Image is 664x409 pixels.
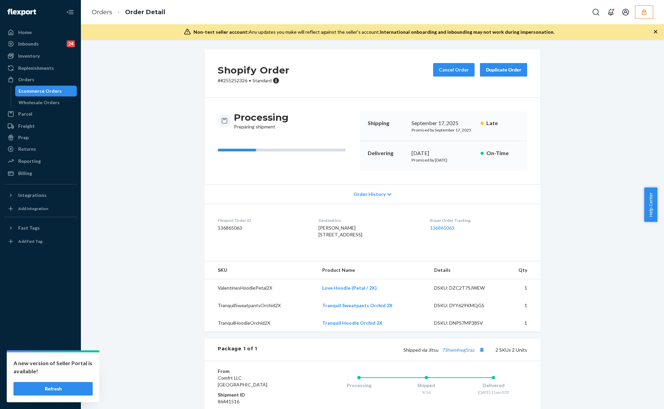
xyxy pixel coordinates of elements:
div: Prep [18,134,29,141]
th: Qty [503,261,541,279]
div: DSKU: DNPS7MP38SV [434,320,497,326]
dt: Shipment ID [218,391,298,398]
a: Orders [92,8,112,16]
td: TranquilHoodieOrchid2X [204,314,317,332]
span: Standard [252,78,272,83]
a: 136865063 [430,225,454,231]
button: Refresh [13,382,93,396]
th: Product Name [317,261,428,279]
div: Package 1 of 1 [218,345,257,354]
h2: Shopify Order [218,63,290,77]
div: Delivered [460,382,527,389]
div: Reporting [18,158,41,165]
dt: Destination [319,217,419,223]
div: September 17, 2025 [412,119,475,127]
div: Billing [18,170,32,177]
span: Order History [354,191,386,198]
dt: Buyer Order Tracking [430,217,527,223]
a: Reporting [4,156,77,167]
iframe: Opens a widget where you can chat to one of our agents [621,389,657,406]
dt: From [218,368,298,375]
div: DSKU: DZC2T7SJWEW [434,285,497,291]
span: International onboarding and inbounding may not work during impersonation. [380,29,554,35]
button: Cancel Order [433,63,475,77]
div: Inbounds [18,40,39,47]
div: Returns [18,146,36,152]
a: Ecommerce Orders [15,86,77,96]
div: Home [18,29,32,36]
p: # #255252326 [218,77,290,84]
button: Talk to Support [4,367,77,378]
span: Comfrt LLC [GEOGRAPHIC_DATA] [218,375,267,387]
img: Flexport logo [7,9,36,16]
button: Close Navigation [63,5,77,19]
div: Processing [325,382,393,389]
dt: Flexport Order ID [218,217,308,223]
div: 9/16 [393,389,460,395]
td: 1 [503,314,541,332]
td: 1 [503,297,541,314]
div: [DATE] [412,149,475,157]
div: Preparing shipment [234,111,289,130]
p: A new version of Seller Portal is available! [13,359,93,375]
a: Replenishments [4,63,77,74]
td: TranquilSweatpantsOrchid2X [204,297,317,314]
p: Promised by September 17, 2025 [412,127,475,133]
button: Give Feedback [4,390,77,401]
span: • [249,78,251,83]
div: 2 SKUs 2 Units [257,345,527,354]
button: Duplicate Order [480,63,527,77]
a: Add Fast Tag [4,236,77,247]
a: Returns [4,144,77,154]
td: 1 [503,279,541,297]
button: Open account menu [619,5,632,19]
button: Fast Tags [4,223,77,233]
th: SKU [204,261,317,279]
a: Tranquil Hoodie Orchid 2X [322,320,383,326]
a: Home [4,27,77,38]
a: Orders [4,74,77,85]
a: Order Detail [125,8,165,16]
p: Late [486,119,519,127]
div: Inventory [18,53,40,59]
div: [DATE] 11am EDT [460,389,527,395]
p: Promised by [DATE] [412,157,475,163]
dd: 86441516 [218,398,298,405]
a: Wholesale Orders [15,97,77,108]
div: Shipped [393,382,460,389]
span: Non-test seller account: [193,29,249,35]
h3: Processing [234,111,289,123]
div: Parcel [18,111,32,117]
a: Freight [4,121,77,132]
td: ValentinesHoodiePetal2X [204,279,317,297]
div: Wholesale Orders [19,99,60,106]
div: Any updates you make will reflect against the seller's account. [193,29,554,35]
a: 73hwmheg5raz [442,347,475,353]
a: Settings [4,356,77,367]
div: Ecommerce Orders [19,88,62,94]
div: Add Integration [18,206,48,211]
a: Love Hoodie (Petal / 2X) [322,285,377,291]
button: Open notifications [604,5,617,19]
div: 24 [67,40,75,47]
button: Integrations [4,190,77,201]
div: Fast Tags [18,225,40,231]
ol: breadcrumbs [86,2,171,22]
div: DSKU: DYY629KMQGS [434,302,497,309]
p: On-Time [486,149,519,157]
div: Orders [18,76,34,83]
p: Delivering [368,149,406,157]
p: Shipping [368,119,406,127]
a: Help Center [4,379,77,389]
div: Duplicate Order [486,66,521,73]
button: Copy tracking number [477,345,486,354]
th: Details [429,261,503,279]
div: Add Fast Tag [18,238,42,244]
div: Integrations [18,192,47,199]
button: Help Center [644,187,657,222]
span: [PERSON_NAME] [STREET_ADDRESS] [319,225,362,237]
dd: 136865063 [218,225,308,231]
button: Open Search Box [589,5,603,19]
a: Billing [4,168,77,179]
